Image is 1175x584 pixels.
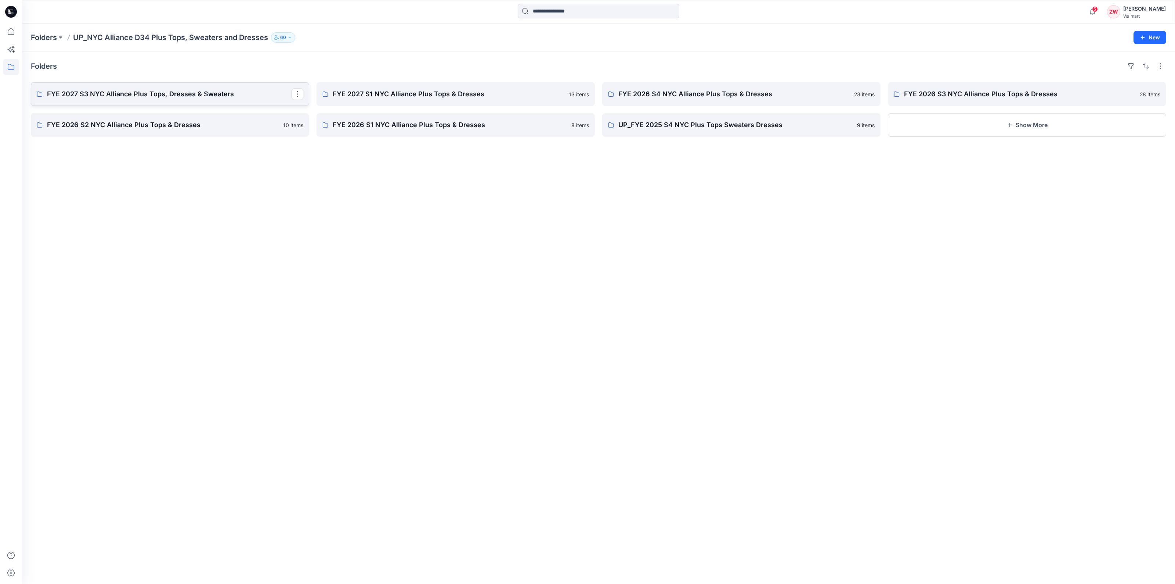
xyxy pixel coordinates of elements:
p: UP_NYC Alliance D34 Plus Tops, Sweaters and Dresses [73,32,268,43]
p: 9 items [857,121,875,129]
a: FYE 2027 S1 NYC Alliance Plus Tops & Dresses13 items [317,82,595,106]
p: FYE 2026 S4 NYC Alliance Plus Tops & Dresses [618,89,850,99]
div: ZW [1107,5,1120,18]
button: Show More [888,113,1166,137]
button: 60 [271,32,295,43]
a: FYE 2027 S3 NYC Alliance Plus Tops, Dresses & Sweaters [31,82,309,106]
p: FYE 2026 S1 NYC Alliance Plus Tops & Dresses [333,120,567,130]
a: FYE 2026 S2 NYC Alliance Plus Tops & Dresses10 items [31,113,309,137]
p: FYE 2027 S1 NYC Alliance Plus Tops & Dresses [333,89,564,99]
div: [PERSON_NAME] [1123,4,1166,13]
p: 8 items [571,121,589,129]
p: 28 items [1140,90,1160,98]
p: 10 items [283,121,303,129]
p: FYE 2026 S2 NYC Alliance Plus Tops & Dresses [47,120,279,130]
a: FYE 2026 S3 NYC Alliance Plus Tops & Dresses28 items [888,82,1166,106]
div: Walmart [1123,13,1166,19]
a: Folders [31,32,57,43]
span: 5 [1092,6,1098,12]
p: 23 items [854,90,875,98]
a: FYE 2026 S4 NYC Alliance Plus Tops & Dresses23 items [602,82,881,106]
p: 60 [280,33,286,42]
a: FYE 2026 S1 NYC Alliance Plus Tops & Dresses8 items [317,113,595,137]
h4: Folders [31,62,57,71]
p: UP_FYE 2025 S4 NYC Plus Tops Sweaters Dresses [618,120,853,130]
a: UP_FYE 2025 S4 NYC Plus Tops Sweaters Dresses9 items [602,113,881,137]
p: 13 items [569,90,589,98]
p: FYE 2026 S3 NYC Alliance Plus Tops & Dresses [904,89,1135,99]
button: New [1134,31,1166,44]
p: FYE 2027 S3 NYC Alliance Plus Tops, Dresses & Sweaters [47,89,292,99]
